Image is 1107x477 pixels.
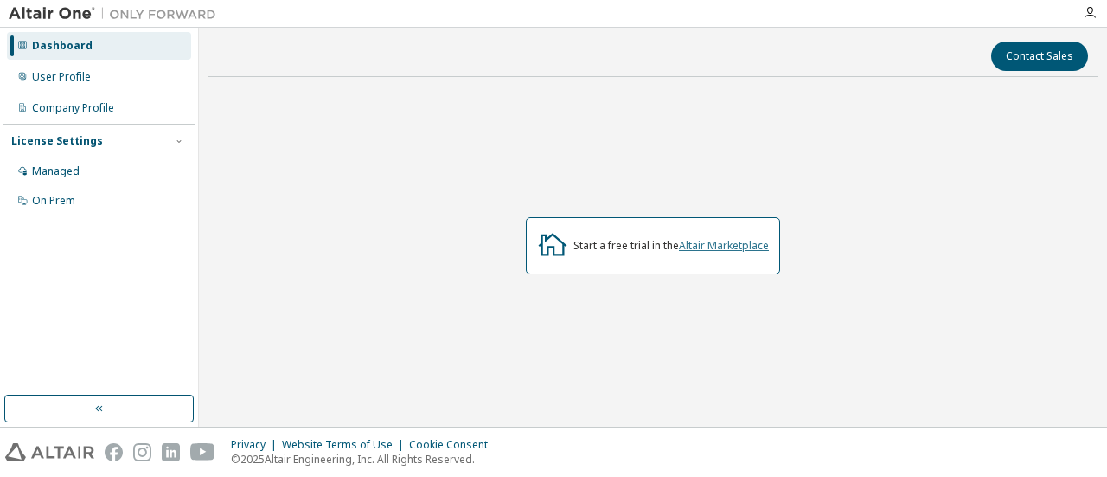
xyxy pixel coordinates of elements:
div: Start a free trial in the [573,239,769,253]
img: youtube.svg [190,443,215,461]
img: altair_logo.svg [5,443,94,461]
div: License Settings [11,134,103,148]
div: Managed [32,164,80,178]
div: Cookie Consent [409,438,498,452]
div: Dashboard [32,39,93,53]
div: Privacy [231,438,282,452]
img: instagram.svg [133,443,151,461]
a: Altair Marketplace [679,238,769,253]
p: © 2025 Altair Engineering, Inc. All Rights Reserved. [231,452,498,467]
div: User Profile [32,70,91,84]
div: On Prem [32,194,75,208]
img: linkedin.svg [162,443,180,461]
button: Contact Sales [991,42,1088,71]
div: Company Profile [32,101,114,115]
img: Altair One [9,5,225,23]
img: facebook.svg [105,443,123,461]
div: Website Terms of Use [282,438,409,452]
